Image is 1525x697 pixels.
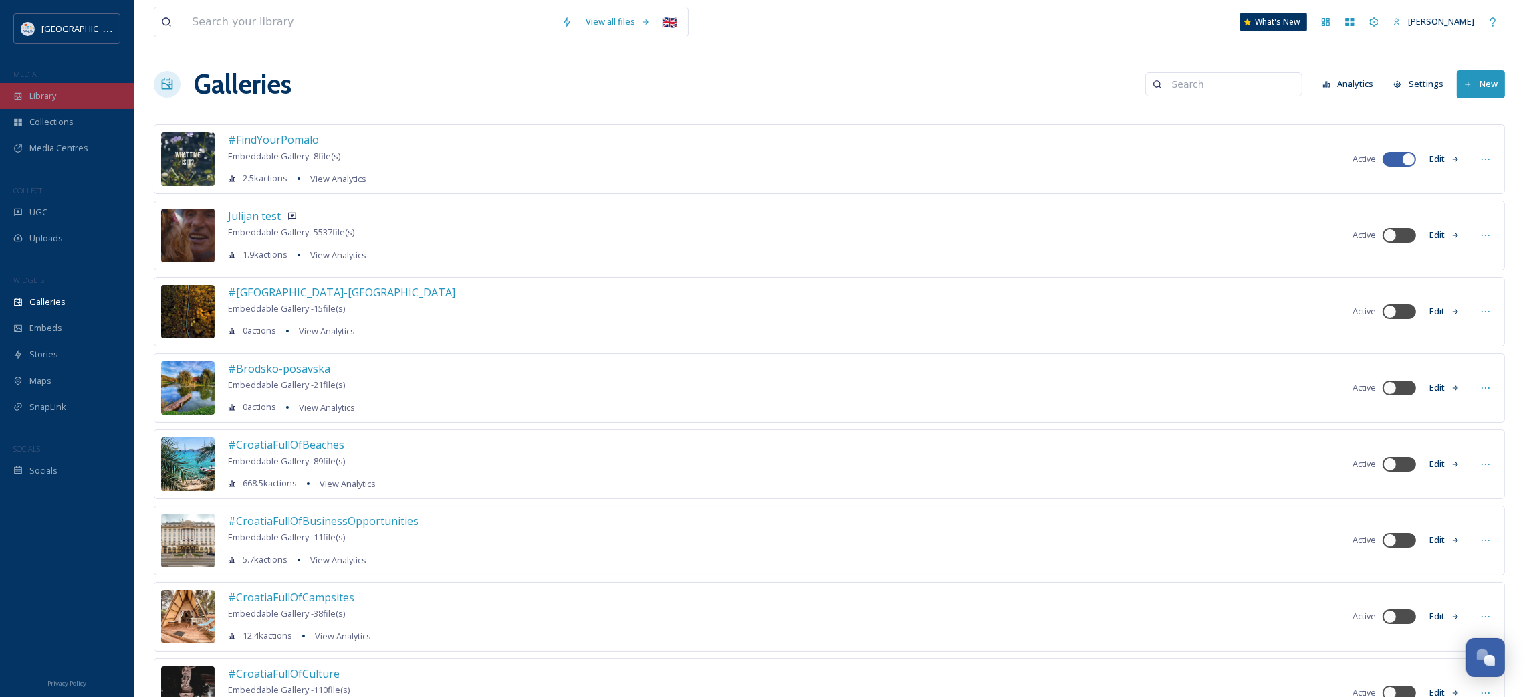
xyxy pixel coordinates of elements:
[1457,70,1505,98] button: New
[29,348,58,361] span: Stories
[1466,638,1505,677] button: Open Chat
[228,666,340,681] span: #CroatiaFullOfCulture
[579,9,657,35] a: View all files
[292,399,355,415] a: View Analytics
[29,206,47,219] span: UGC
[299,401,355,413] span: View Analytics
[29,142,88,155] span: Media Centres
[161,132,215,186] img: 1d107f64-15f3-4a21-9596-213faa0c06ae.jpg
[310,249,366,261] span: View Analytics
[1387,71,1457,97] a: Settings
[228,361,330,376] span: #Brodsko-posavska
[1387,71,1450,97] button: Settings
[243,324,276,337] span: 0 actions
[243,477,297,490] span: 668.5k actions
[243,172,287,185] span: 2.5k actions
[243,553,287,566] span: 5.7k actions
[161,285,215,338] img: abfb9a45-1d49-48cc-8278-9c5ef1a1960b.jpg
[29,322,62,334] span: Embeds
[228,455,345,467] span: Embeddable Gallery - 89 file(s)
[41,22,126,35] span: [GEOGRAPHIC_DATA]
[47,679,86,688] span: Privacy Policy
[1316,71,1381,97] button: Analytics
[1353,229,1376,241] span: Active
[308,628,371,644] a: View Analytics
[13,443,40,454] span: SOCIALS
[243,629,292,642] span: 12.4k actions
[228,285,455,300] span: #[GEOGRAPHIC_DATA]-[GEOGRAPHIC_DATA]
[29,116,74,128] span: Collections
[194,64,291,104] a: Galleries
[228,379,345,391] span: Embeddable Gallery - 21 file(s)
[1353,305,1376,318] span: Active
[29,375,51,387] span: Maps
[228,209,281,223] span: Julijan test
[1240,13,1307,31] a: What's New
[13,185,42,195] span: COLLECT
[29,464,57,477] span: Socials
[292,323,355,339] a: View Analytics
[1353,381,1376,394] span: Active
[161,209,215,262] img: aa2ecf46-a0c6-41a9-bd94-b10872b2ed58.jpg
[228,302,345,314] span: Embeddable Gallery - 15 file(s)
[1316,71,1387,97] a: Analytics
[185,7,555,37] input: Search your library
[1423,375,1467,401] button: Edit
[1353,458,1376,470] span: Active
[310,173,366,185] span: View Analytics
[1353,610,1376,623] span: Active
[1423,527,1467,553] button: Edit
[228,150,340,162] span: Embeddable Gallery - 8 file(s)
[310,554,366,566] span: View Analytics
[161,514,215,567] img: 41201b51-8217-4de9-9bf5-bf8666bc6a8b.jpg
[47,674,86,690] a: Privacy Policy
[1353,153,1376,165] span: Active
[228,132,319,147] span: #FindYourPomalo
[228,684,350,696] span: Embeddable Gallery - 110 file(s)
[1423,603,1467,629] button: Edit
[29,401,66,413] span: SnapLink
[29,90,56,102] span: Library
[1423,451,1467,477] button: Edit
[13,275,44,285] span: WIDGETS
[161,590,215,643] img: 31f6b135-bc33-466c-9ebe-7b75624dd9aa.jpg
[1423,222,1467,248] button: Edit
[1165,71,1295,98] input: Search
[228,531,345,543] span: Embeddable Gallery - 11 file(s)
[228,590,354,605] span: #CroatiaFullOfCampsites
[161,437,215,491] img: 65c05ac6-7c5c-4891-a75c-65e4f2d68420.jpg
[304,247,366,263] a: View Analytics
[1353,534,1376,546] span: Active
[228,514,419,528] span: #CroatiaFullOfBusinessOpportunities
[315,630,371,642] span: View Analytics
[228,437,344,452] span: #CroatiaFullOfBeaches
[228,226,354,238] span: Embeddable Gallery - 5537 file(s)
[313,476,376,492] a: View Analytics
[1408,15,1474,27] span: [PERSON_NAME]
[161,361,215,415] img: 62270d1a-1d69-4281-bdde-ad4f482bc6d1.jpg
[299,325,355,337] span: View Analytics
[657,10,681,34] div: 🇬🇧
[29,296,66,308] span: Galleries
[320,478,376,490] span: View Analytics
[243,401,276,413] span: 0 actions
[1423,146,1467,172] button: Edit
[21,22,35,35] img: HTZ_logo_EN.svg
[304,171,366,187] a: View Analytics
[1386,9,1481,35] a: [PERSON_NAME]
[13,69,37,79] span: MEDIA
[243,248,287,261] span: 1.9k actions
[29,232,63,245] span: Uploads
[1423,298,1467,324] button: Edit
[304,552,366,568] a: View Analytics
[228,607,345,619] span: Embeddable Gallery - 38 file(s)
